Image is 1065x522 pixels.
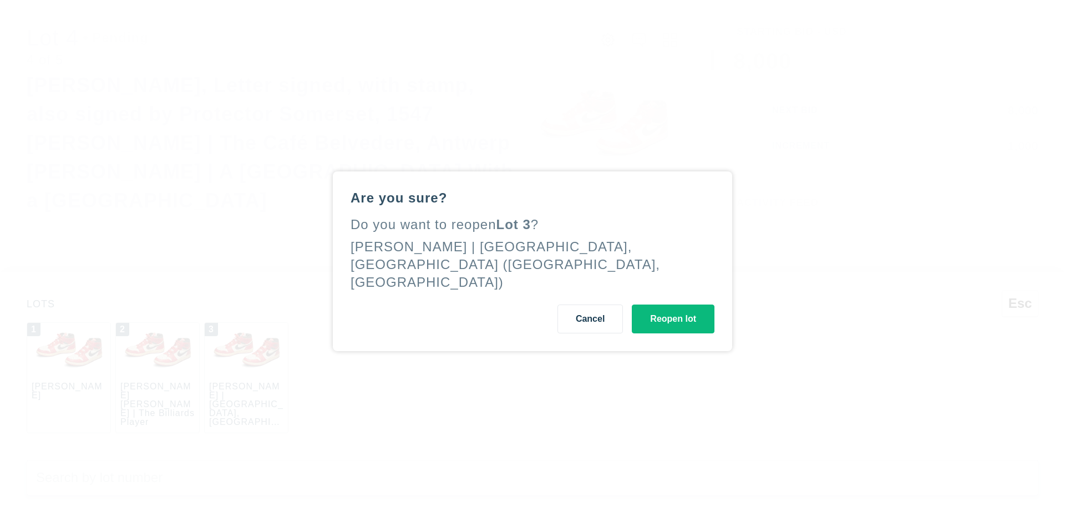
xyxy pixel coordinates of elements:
[632,305,714,333] button: Reopen lot
[557,305,623,333] button: Cancel
[351,189,714,207] div: Are you sure?
[351,216,714,234] div: Do you want to reopen ?
[496,217,531,232] span: Lot 3
[351,239,660,290] div: [PERSON_NAME] | [GEOGRAPHIC_DATA], [GEOGRAPHIC_DATA] ([GEOGRAPHIC_DATA], [GEOGRAPHIC_DATA])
